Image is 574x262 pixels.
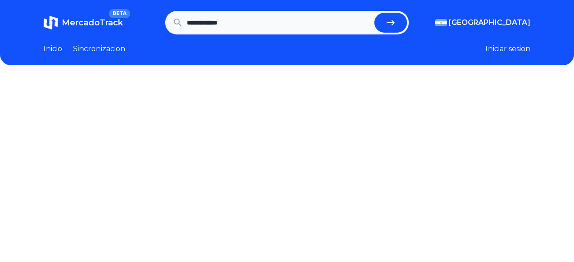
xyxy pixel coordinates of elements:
a: Inicio [44,44,62,54]
button: [GEOGRAPHIC_DATA] [435,17,530,28]
a: MercadoTrackBETA [44,15,123,30]
a: Sincronizacion [73,44,125,54]
button: Iniciar sesion [486,44,530,54]
span: BETA [109,9,130,18]
img: MercadoTrack [44,15,58,30]
img: Argentina [435,19,447,26]
span: MercadoTrack [62,18,123,28]
span: [GEOGRAPHIC_DATA] [449,17,530,28]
